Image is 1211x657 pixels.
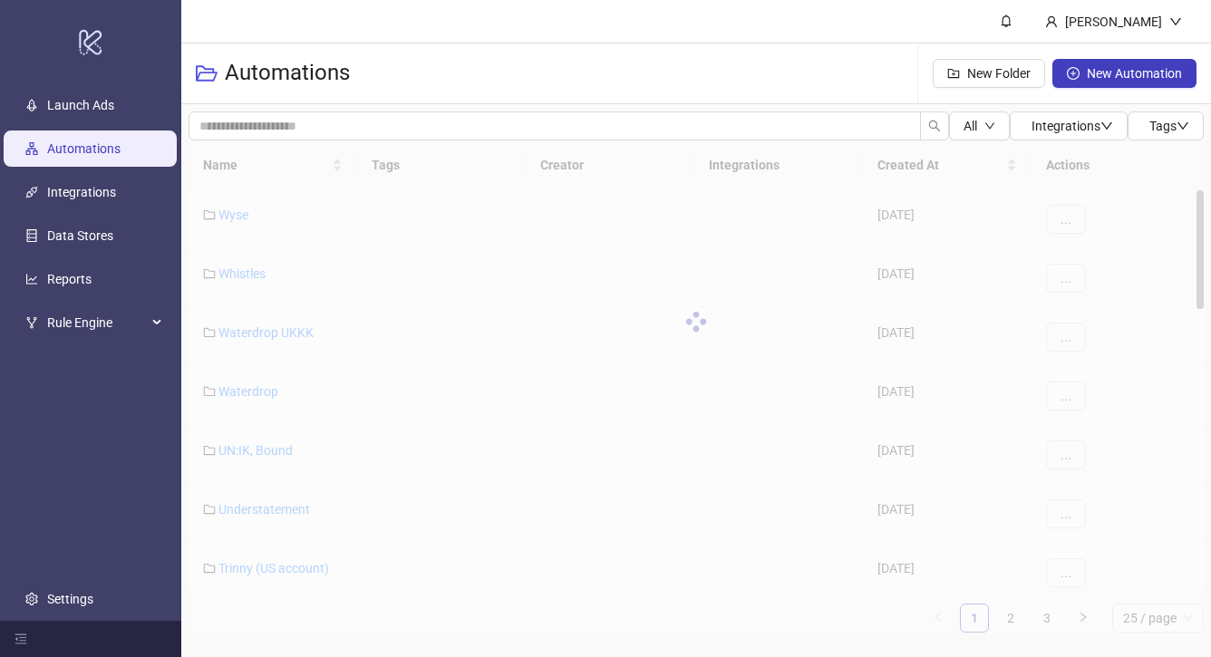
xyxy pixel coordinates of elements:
button: New Automation [1052,59,1196,88]
a: Launch Ads [47,98,114,112]
span: fork [25,316,38,329]
span: Rule Engine [47,304,147,341]
span: down [984,121,995,131]
a: Reports [47,272,92,286]
button: Tagsdown [1128,111,1204,140]
span: plus-circle [1067,67,1080,80]
span: Tags [1149,119,1189,133]
span: All [964,119,977,133]
span: down [1169,15,1182,28]
a: Data Stores [47,228,113,243]
span: folder-add [947,67,960,80]
div: [PERSON_NAME] [1058,12,1169,32]
button: New Folder [933,59,1045,88]
span: user [1045,15,1058,28]
span: menu-fold [15,633,27,645]
span: bell [1000,14,1012,27]
span: folder-open [196,63,218,84]
button: Alldown [949,111,1010,140]
a: Integrations [47,185,116,199]
h3: Automations [225,59,350,88]
span: Integrations [1032,119,1113,133]
span: New Folder [967,66,1031,81]
a: Settings [47,592,93,606]
span: search [928,120,941,132]
button: Integrationsdown [1010,111,1128,140]
span: down [1177,120,1189,132]
span: down [1100,120,1113,132]
a: Automations [47,141,121,156]
span: New Automation [1087,66,1182,81]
